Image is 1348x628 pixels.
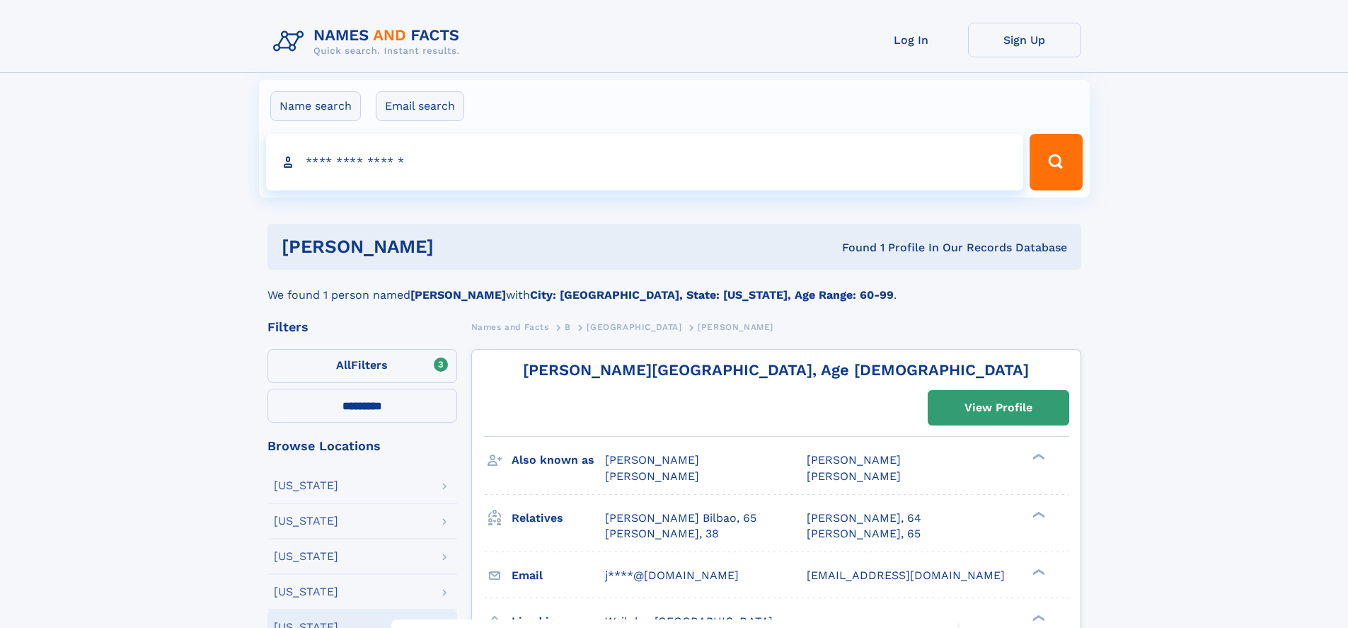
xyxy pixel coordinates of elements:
[376,91,464,121] label: Email search
[638,240,1067,256] div: Found 1 Profile In Our Records Database
[267,23,471,61] img: Logo Names and Facts
[1029,510,1046,519] div: ❯
[274,515,338,527] div: [US_STATE]
[274,551,338,562] div: [US_STATE]
[807,469,901,483] span: [PERSON_NAME]
[587,318,681,336] a: [GEOGRAPHIC_DATA]
[807,453,901,467] span: [PERSON_NAME]
[565,318,571,336] a: B
[266,134,1024,190] input: search input
[1030,134,1082,190] button: Search Button
[928,391,1068,425] a: View Profile
[282,238,638,256] h1: [PERSON_NAME]
[964,392,1032,424] div: View Profile
[274,586,338,598] div: [US_STATE]
[807,526,921,542] a: [PERSON_NAME], 65
[274,480,338,491] div: [US_STATE]
[1029,567,1046,576] div: ❯
[1029,613,1046,622] div: ❯
[530,288,894,302] b: City: [GEOGRAPHIC_DATA], State: [US_STATE], Age Range: 60-99
[523,361,1029,379] a: [PERSON_NAME][GEOGRAPHIC_DATA], Age [DEMOGRAPHIC_DATA]
[267,321,457,333] div: Filters
[605,526,719,542] a: [PERSON_NAME], 38
[267,270,1081,304] div: We found 1 person named with .
[968,23,1081,57] a: Sign Up
[807,510,921,526] a: [PERSON_NAME], 64
[807,569,1005,582] span: [EMAIL_ADDRESS][DOMAIN_NAME]
[410,288,506,302] b: [PERSON_NAME]
[512,564,605,588] h3: Email
[605,615,773,628] span: Wailuku, [GEOGRAPHIC_DATA]
[512,448,605,472] h3: Also known as
[698,322,773,332] span: [PERSON_NAME]
[855,23,968,57] a: Log In
[605,453,699,467] span: [PERSON_NAME]
[336,358,351,372] span: All
[267,349,457,383] label: Filters
[565,322,571,332] span: B
[471,318,549,336] a: Names and Facts
[605,469,699,483] span: [PERSON_NAME]
[512,506,605,530] h3: Relatives
[605,510,756,526] a: [PERSON_NAME] Bilbao, 65
[587,322,681,332] span: [GEOGRAPHIC_DATA]
[270,91,361,121] label: Name search
[1029,452,1046,462] div: ❯
[267,440,457,452] div: Browse Locations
